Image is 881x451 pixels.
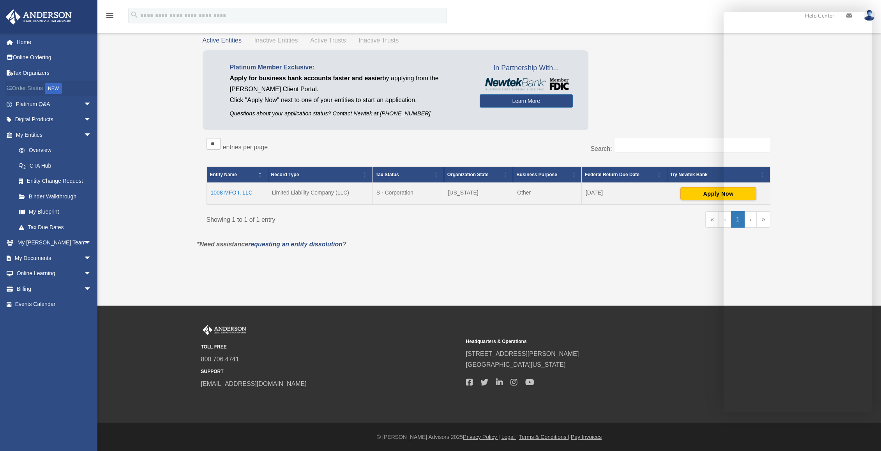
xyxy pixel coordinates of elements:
[444,167,513,183] th: Organization State: Activate to sort
[680,187,756,200] button: Apply Now
[11,173,99,189] a: Entity Change Request
[254,37,298,44] span: Inactive Entities
[11,158,99,173] a: CTA Hub
[230,95,468,106] p: Click "Apply Now" next to one of your entities to start an application.
[372,183,444,205] td: S - Corporation
[207,183,268,205] td: 1008 MFO I, LLC
[11,219,99,235] a: Tax Due Dates
[670,170,758,179] div: Try Newtek Bank
[480,62,573,74] span: In Partnership With...
[105,11,115,20] i: menu
[5,34,103,50] a: Home
[863,10,875,21] img: User Pic
[4,9,74,25] img: Anderson Advisors Platinum Portal
[372,167,444,183] th: Tax Status: Activate to sort
[571,434,602,440] a: Pay Invoices
[513,167,582,183] th: Business Purpose: Activate to sort
[376,172,399,177] span: Tax Status
[84,235,99,251] span: arrow_drop_down
[97,432,881,442] div: © [PERSON_NAME] Advisors 2025
[358,37,399,44] span: Inactive Trusts
[11,143,95,158] a: Overview
[5,50,103,65] a: Online Ordering
[268,167,372,183] th: Record Type: Activate to sort
[585,172,639,177] span: Federal Return Due Date
[230,73,468,95] p: by applying from the [PERSON_NAME] Client Portal.
[203,37,242,44] span: Active Entities
[84,96,99,112] span: arrow_drop_down
[705,211,719,228] a: First
[207,167,268,183] th: Entity Name: Activate to invert sorting
[84,250,99,266] span: arrow_drop_down
[501,434,518,440] a: Legal |
[105,14,115,20] a: menu
[519,434,569,440] a: Terms & Conditions |
[268,183,372,205] td: Limited Liability Company (LLC)
[590,145,612,152] label: Search:
[5,65,103,81] a: Tax Organizers
[271,172,299,177] span: Record Type
[466,338,726,346] small: Headquarters & Operations
[5,281,103,297] a: Billingarrow_drop_down
[484,78,569,90] img: NewtekBankLogoSM.png
[5,127,99,143] a: My Entitiesarrow_drop_down
[230,75,383,81] span: Apply for business bank accounts faster and easier
[223,144,268,150] label: entries per page
[444,183,513,205] td: [US_STATE]
[5,96,103,112] a: Platinum Q&Aarrow_drop_down
[5,266,103,281] a: Online Learningarrow_drop_down
[516,172,557,177] span: Business Purpose
[466,350,579,357] a: [STREET_ADDRESS][PERSON_NAME]
[480,94,573,108] a: Learn More
[724,12,872,412] iframe: Chat Window
[84,127,99,143] span: arrow_drop_down
[201,368,461,376] small: SUPPORT
[207,211,483,225] div: Showing 1 to 1 of 1 entry
[11,189,99,204] a: Binder Walkthrough
[201,325,248,335] img: Anderson Advisors Platinum Portal
[197,241,346,248] em: *Need assistance ?
[5,250,103,266] a: My Documentsarrow_drop_down
[201,343,461,351] small: TOLL FREE
[5,235,103,251] a: My [PERSON_NAME] Teamarrow_drop_down
[84,112,99,128] span: arrow_drop_down
[310,37,346,44] span: Active Trusts
[248,241,343,248] a: requesting an entity dissolution
[581,167,667,183] th: Federal Return Due Date: Activate to sort
[463,434,500,440] a: Privacy Policy |
[581,183,667,205] td: [DATE]
[210,172,237,177] span: Entity Name
[84,266,99,282] span: arrow_drop_down
[201,356,239,363] a: 800.706.4741
[230,109,468,118] p: Questions about your application status? Contact Newtek at [PHONE_NUMBER]
[11,204,99,220] a: My Blueprint
[667,167,770,183] th: Try Newtek Bank : Activate to sort
[719,211,731,228] a: Previous
[45,83,62,94] div: NEW
[513,183,582,205] td: Other
[201,380,307,387] a: [EMAIL_ADDRESS][DOMAIN_NAME]
[466,361,566,368] a: [GEOGRAPHIC_DATA][US_STATE]
[5,81,103,97] a: Order StatusNEW
[5,112,103,127] a: Digital Productsarrow_drop_down
[130,11,139,19] i: search
[447,172,489,177] span: Organization State
[5,297,103,312] a: Events Calendar
[84,281,99,297] span: arrow_drop_down
[230,62,468,73] p: Platinum Member Exclusive:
